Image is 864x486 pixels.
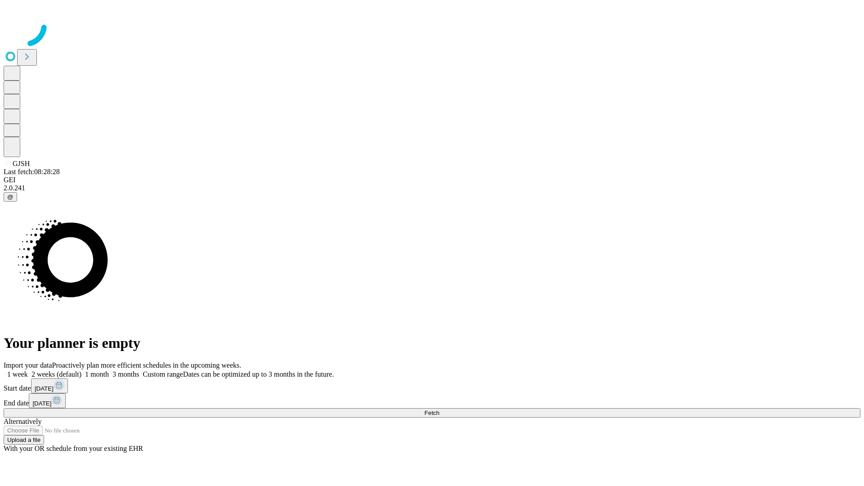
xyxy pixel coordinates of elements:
[183,370,334,378] span: Dates can be optimized up to 3 months in the future.
[4,378,860,393] div: Start date
[35,385,54,392] span: [DATE]
[4,408,860,418] button: Fetch
[4,361,52,369] span: Import your data
[4,168,60,175] span: Last fetch: 08:28:28
[4,184,860,192] div: 2.0.241
[143,370,183,378] span: Custom range
[13,160,30,167] span: GJSH
[4,192,17,202] button: @
[4,393,860,408] div: End date
[112,370,139,378] span: 3 months
[31,378,68,393] button: [DATE]
[31,370,81,378] span: 2 weeks (default)
[29,393,66,408] button: [DATE]
[4,418,41,425] span: Alternatively
[85,370,109,378] span: 1 month
[52,361,241,369] span: Proactively plan more efficient schedules in the upcoming weeks.
[4,435,44,445] button: Upload a file
[4,176,860,184] div: GEI
[424,409,439,416] span: Fetch
[4,335,860,351] h1: Your planner is empty
[32,400,51,407] span: [DATE]
[4,445,143,452] span: With your OR schedule from your existing EHR
[7,193,13,200] span: @
[7,370,28,378] span: 1 week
